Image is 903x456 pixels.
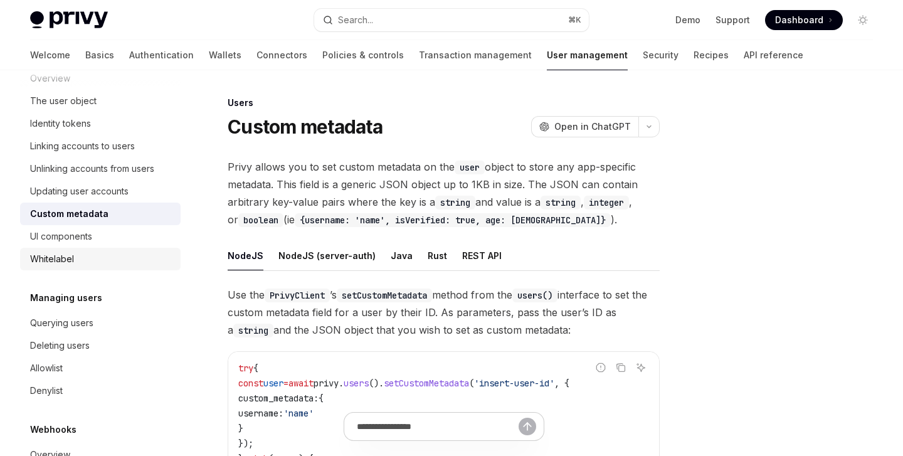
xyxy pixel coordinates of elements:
a: Policies & controls [322,40,404,70]
div: Updating user accounts [30,184,129,199]
span: 'name' [283,408,314,419]
button: Rust [428,241,447,270]
code: string [541,196,581,209]
a: API reference [744,40,803,70]
div: Unlinking accounts from users [30,161,154,176]
span: custom_metadata: [238,393,319,404]
code: users() [512,289,557,302]
button: Send message [519,418,536,435]
span: . [339,378,344,389]
input: Ask a question... [357,413,519,440]
h5: Webhooks [30,422,77,437]
a: Deleting users [20,334,181,357]
div: Deleting users [30,338,90,353]
span: , { [554,378,569,389]
a: Updating user accounts [20,180,181,203]
div: Allowlist [30,361,63,376]
a: Unlinking accounts from users [20,157,181,180]
span: user [263,378,283,389]
span: privy [314,378,339,389]
code: string [233,324,273,337]
button: Open search [314,9,588,31]
a: Custom metadata [20,203,181,225]
code: user [455,161,485,174]
span: const [238,378,263,389]
button: Open in ChatGPT [531,116,638,137]
span: await [288,378,314,389]
span: { [253,363,258,374]
a: Recipes [694,40,729,70]
a: Wallets [209,40,241,70]
a: Connectors [256,40,307,70]
div: Whitelabel [30,252,74,267]
a: Identity tokens [20,112,181,135]
a: Security [643,40,679,70]
span: username: [238,408,283,419]
a: Dashboard [765,10,843,30]
a: Transaction management [419,40,532,70]
a: UI components [20,225,181,248]
button: Toggle dark mode [853,10,873,30]
div: The user object [30,93,97,109]
h1: Custom metadata [228,115,383,138]
span: ⌘ K [568,15,581,25]
code: string [435,196,475,209]
button: Java [391,241,413,270]
span: Open in ChatGPT [554,120,631,133]
div: UI components [30,229,92,244]
div: Linking accounts to users [30,139,135,154]
span: = [283,378,288,389]
a: Support [716,14,750,26]
button: NodeJS [228,241,263,270]
h5: Managing users [30,290,102,305]
span: (). [369,378,384,389]
span: users [344,378,369,389]
div: Custom metadata [30,206,108,221]
code: setCustomMetadata [337,289,432,302]
button: Copy the contents from the code block [613,359,629,376]
span: { [319,393,324,404]
code: PrivyClient [265,289,330,302]
a: Whitelabel [20,248,181,270]
span: ( [469,378,474,389]
span: Dashboard [775,14,823,26]
a: Basics [85,40,114,70]
code: {username: 'name', isVerified: true, age: [DEMOGRAPHIC_DATA]} [295,213,611,227]
a: User management [547,40,628,70]
a: Denylist [20,379,181,402]
div: Querying users [30,315,93,331]
a: The user object [20,90,181,112]
code: boolean [238,213,283,227]
span: setCustomMetadata [384,378,469,389]
span: try [238,363,253,374]
button: NodeJS (server-auth) [278,241,376,270]
span: Privy allows you to set custom metadata on the object to store any app-specific metadata. This fi... [228,158,660,228]
a: Linking accounts to users [20,135,181,157]
button: Ask AI [633,359,649,376]
a: Welcome [30,40,70,70]
div: Search... [338,13,373,28]
button: Report incorrect code [593,359,609,376]
img: light logo [30,11,108,29]
span: Use the ’s method from the interface to set the custom metadata field for a user by their ID. As ... [228,286,660,339]
div: Denylist [30,383,63,398]
div: Users [228,97,660,109]
div: Identity tokens [30,116,91,131]
a: Authentication [129,40,194,70]
button: REST API [462,241,502,270]
a: Allowlist [20,357,181,379]
code: integer [584,196,629,209]
a: Querying users [20,312,181,334]
span: 'insert-user-id' [474,378,554,389]
a: Demo [675,14,700,26]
